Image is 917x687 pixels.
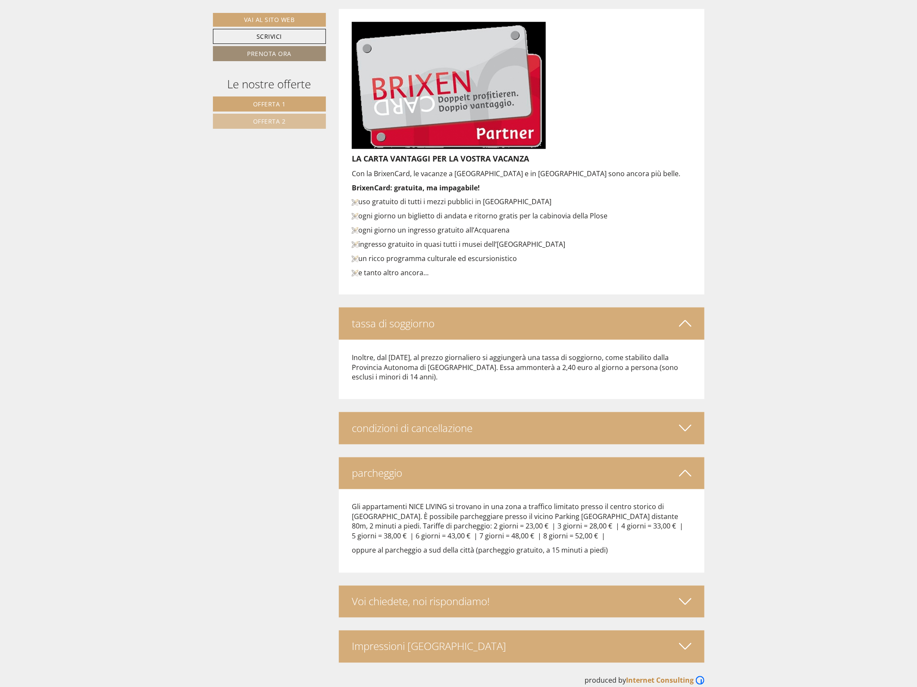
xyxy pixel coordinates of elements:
div: condizioni di cancellazione [339,412,704,444]
p: ingresso gratuito in quasi tutti i musei dell’[GEOGRAPHIC_DATA] [352,239,692,249]
font: Inoltre, dal [DATE], al prezzo giornaliero si aggiungerà una tassa di soggiorno, come stabilito d... [352,353,678,382]
div: tassa di soggiorno [339,308,704,339]
p: uso gratuito di tutti i mezzi pubblici in [GEOGRAPHIC_DATA] [352,197,692,207]
span: Offerta 2 [253,117,286,125]
p: Con la BrixenCard, le vacanze a [GEOGRAPHIC_DATA] e in [GEOGRAPHIC_DATA] sono ancora più belle. [352,169,692,179]
a: Prenota ora [213,46,326,61]
div: produced by [213,676,704,686]
p: ogni giorno un biglietto di andata e ritorno gratis per la cabinovia della Plose [352,211,692,221]
div: Impressioni [GEOGRAPHIC_DATA] [339,631,704,662]
p: Gli appartamenti NICE LIVING si trovano in una zona a traffico limitato presso il centro storico ... [352,502,692,541]
p: e tanto altro ancora… [352,268,692,278]
p: ogni giorno un ingresso gratuito all’Acquarena [352,225,692,235]
a: Vai al sito web [213,13,326,27]
span: Offerta 1 [253,100,286,108]
p: un ricco programma culturale ed escursionistico [352,254,692,264]
p: oppure al parcheggio a sud della città (parcheggio gratuito, a 15 minuti a piedi) [352,546,692,556]
div: parcheggio [339,457,704,489]
span: BrixenCard: gratuita, ma impagabile! [352,183,480,193]
div: Voi chiedete, noi rispondiamo! [339,586,704,618]
strong: LA CARTA VANTAGGI PER LA VOSTRA VACANZA [352,153,529,164]
div: Le nostre offerte [213,76,326,92]
b: Internet Consulting [626,676,694,685]
a: Scrivici [213,29,326,44]
a: Internet Consulting [626,676,704,685]
img: image [352,22,546,149]
img: Logo Internet Consulting [696,676,704,685]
